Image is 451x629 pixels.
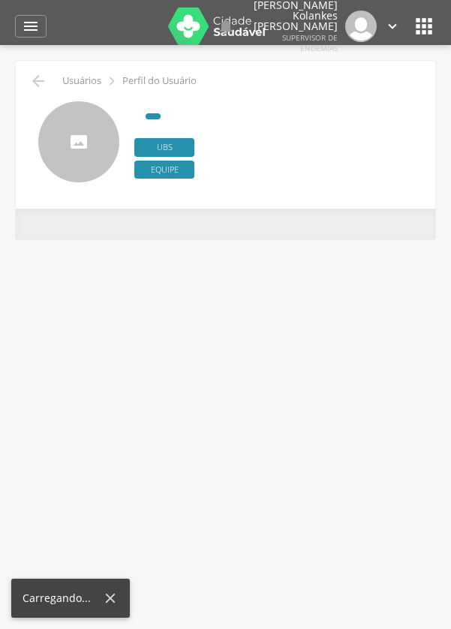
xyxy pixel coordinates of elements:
[22,17,40,35] i: 
[217,11,235,42] a: 
[412,14,436,38] i: 
[384,11,401,42] a: 
[104,73,120,89] i: 
[134,138,194,157] span: Ubs
[29,72,47,90] i: Voltar
[384,18,401,35] i: 
[217,17,235,35] i: 
[134,161,194,179] span: Equipe
[23,591,102,606] div: Carregando...
[15,15,47,38] a: 
[62,75,101,87] p: Usuários
[282,32,338,53] span: Supervisor de Endemias
[122,75,197,87] p: Perfil do Usuário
